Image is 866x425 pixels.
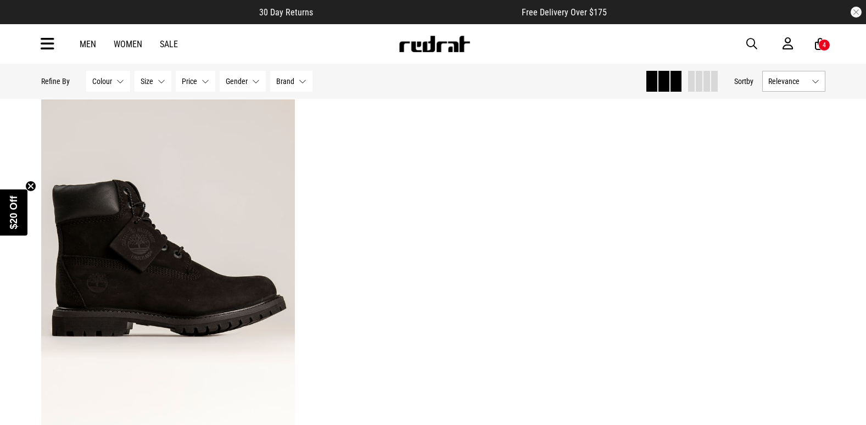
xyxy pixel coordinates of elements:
[25,181,36,192] button: Close teaser
[398,36,471,52] img: Redrat logo
[80,39,96,49] a: Men
[823,41,826,49] div: 4
[41,77,70,86] p: Refine By
[522,7,607,18] span: Free Delivery Over $175
[220,71,266,92] button: Gender
[270,71,312,92] button: Brand
[9,4,42,37] button: Open LiveChat chat widget
[8,195,19,229] span: $20 Off
[734,75,753,88] button: Sortby
[815,38,825,50] a: 4
[160,39,178,49] a: Sale
[141,77,153,86] span: Size
[259,7,313,18] span: 30 Day Returns
[176,71,215,92] button: Price
[135,71,171,92] button: Size
[226,77,248,86] span: Gender
[114,39,142,49] a: Women
[86,71,130,92] button: Colour
[762,71,825,92] button: Relevance
[92,77,112,86] span: Colour
[746,77,753,86] span: by
[768,77,807,86] span: Relevance
[335,7,500,18] iframe: Customer reviews powered by Trustpilot
[276,77,294,86] span: Brand
[182,77,197,86] span: Price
